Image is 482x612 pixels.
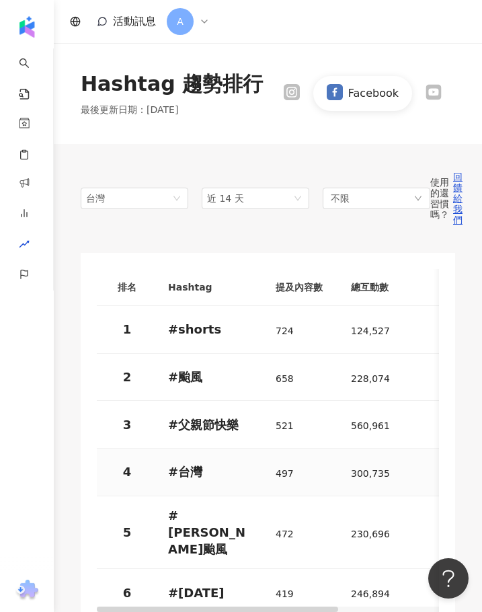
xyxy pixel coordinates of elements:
p: 6 [108,584,147,601]
span: 300,735 [351,468,390,479]
span: A [177,14,184,29]
p: # 颱風 [168,369,254,385]
p: 4 [108,463,147,480]
span: 419 [276,588,294,599]
span: 近 14 天 [207,193,244,204]
p: # [PERSON_NAME]颱風 [168,507,254,558]
span: 230,696 [351,529,390,539]
div: Facebook [348,86,399,101]
th: 總互動數 [340,269,432,306]
a: search [19,48,46,101]
span: 246,894 [351,588,390,599]
p: # shorts [168,321,254,338]
p: 1 [108,321,147,338]
span: 560,961 [351,420,390,431]
p: 最後更新日期 ： [DATE] [81,104,263,117]
span: rise [19,231,30,261]
span: 497 [276,468,294,479]
span: 228,074 [351,373,390,384]
p: # 父親節快樂 [168,416,254,433]
span: 124,527 [351,326,390,336]
p: 2 [108,369,147,385]
p: 5 [108,524,147,541]
img: logo icon [16,16,38,38]
div: 使用的還習慣嗎？ [430,171,467,226]
span: 521 [276,420,294,431]
div: 台灣 [86,188,130,208]
button: 回饋給我們 [449,171,467,226]
iframe: Help Scout Beacon - Open [428,558,469,599]
p: # 台灣 [168,463,254,480]
p: 3 [108,416,147,433]
span: 724 [276,326,294,336]
span: 472 [276,529,294,539]
span: 活動訊息 [113,15,156,28]
span: 658 [276,373,294,384]
img: chrome extension [14,580,40,601]
th: 排名 [97,269,157,306]
span: down [414,194,422,202]
p: # [DATE] [168,584,254,601]
div: Hashtag 趨勢排行 [81,70,263,98]
th: Hashtag [157,269,265,306]
span: 不限 [331,191,350,206]
th: 提及內容數 [265,269,340,306]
